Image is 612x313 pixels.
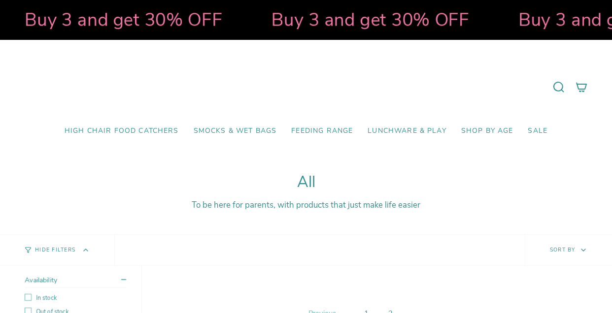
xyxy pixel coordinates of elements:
a: Shop by Age [454,120,521,143]
a: Feeding Range [284,120,360,143]
summary: Availability [25,276,126,288]
a: High Chair Food Catchers [57,120,186,143]
span: Sort by [550,246,576,253]
span: Hide Filters [35,248,75,253]
span: High Chair Food Catchers [65,127,179,135]
span: To be here for parents, with products that just make life easier [192,199,420,211]
a: SALE [520,120,555,143]
h1: All [25,173,587,191]
span: Smocks & Wet Bags [194,127,277,135]
a: Mumma’s Little Helpers [221,55,391,120]
a: Smocks & Wet Bags [186,120,284,143]
a: Lunchware & Play [360,120,453,143]
strong: Buy 3 and get 30% OFF [272,7,469,32]
button: Sort by [525,235,612,265]
label: In stock [25,294,126,302]
span: Shop by Age [461,127,513,135]
span: Feeding Range [291,127,353,135]
span: Availability [25,276,57,285]
strong: Buy 3 and get 30% OFF [25,7,222,32]
span: SALE [528,127,547,135]
span: Lunchware & Play [368,127,446,135]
